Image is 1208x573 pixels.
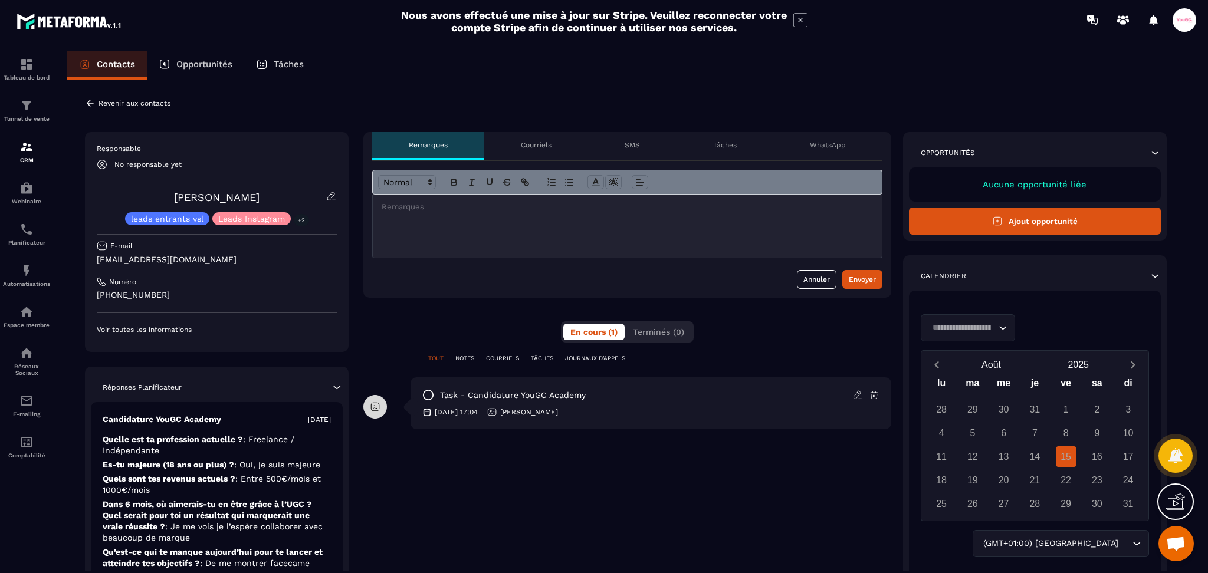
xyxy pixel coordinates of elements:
div: me [988,375,1019,396]
button: Open months overlay [948,354,1035,375]
p: [EMAIL_ADDRESS][DOMAIN_NAME] [97,254,337,265]
p: task - Candidature YouGC Academy [440,390,586,401]
button: Ajout opportunité [909,208,1161,235]
div: 11 [931,446,952,467]
p: Opportunités [176,59,232,70]
div: 7 [1025,423,1045,443]
p: [PHONE_NUMBER] [97,289,337,301]
div: di [1112,375,1144,396]
p: No responsable yet [114,160,182,169]
a: accountantaccountantComptabilité [3,426,50,467]
img: scheduler [19,222,34,236]
div: 4 [931,423,952,443]
p: Webinaire [3,198,50,205]
a: emailemailE-mailing [3,385,50,426]
p: leads entrants vsl [131,215,203,223]
div: 20 [993,470,1014,490]
div: 30 [993,399,1014,420]
span: : De me montrer facecame [200,558,310,568]
p: [PERSON_NAME] [500,407,558,417]
a: Opportunités [147,51,244,80]
p: Quels sont tes revenus actuels ? [103,473,331,496]
div: 5 [962,423,983,443]
div: 28 [931,399,952,420]
div: 31 [1025,399,1045,420]
div: 24 [1118,470,1138,490]
div: Search for option [921,314,1015,341]
span: (GMT+01:00) [GEOGRAPHIC_DATA] [980,537,1121,550]
div: 23 [1086,470,1107,490]
div: 13 [993,446,1014,467]
a: automationsautomationsAutomatisations [3,255,50,296]
p: Tâches [713,140,737,150]
div: Envoyer [849,274,876,285]
div: 29 [1056,493,1076,514]
p: WhatsApp [810,140,846,150]
button: En cours (1) [563,324,625,340]
button: Previous month [926,357,948,373]
div: 26 [962,493,983,514]
button: Terminés (0) [626,324,691,340]
p: Planificateur [3,239,50,246]
a: Tâches [244,51,316,80]
div: 22 [1056,470,1076,490]
div: ve [1051,375,1082,396]
img: automations [19,181,34,195]
a: formationformationTableau de bord [3,48,50,90]
button: Open years overlay [1035,354,1122,375]
p: Tâches [274,59,304,70]
div: 12 [962,446,983,467]
h2: Nous avons effectué une mise à jour sur Stripe. Veuillez reconnecter votre compte Stripe afin de ... [401,9,787,34]
div: 10 [1118,423,1138,443]
p: CRM [3,157,50,163]
button: Annuler [797,270,836,289]
p: [DATE] 17:04 [435,407,478,417]
div: je [1019,375,1051,396]
div: 6 [993,423,1014,443]
div: 25 [931,493,952,514]
p: Aucune opportunité liée [921,179,1149,190]
p: Dans 6 mois, où aimerais-tu en être grâce à l’UGC ? Quel serait pour toi un résultat qui marquera... [103,499,331,544]
p: +2 [294,214,309,226]
img: email [19,394,34,408]
p: Voir toutes les informations [97,325,337,334]
button: Envoyer [842,270,882,289]
div: 16 [1086,446,1107,467]
div: 15 [1056,446,1076,467]
img: logo [17,11,123,32]
div: 9 [1086,423,1107,443]
p: Revenir aux contacts [99,99,170,107]
div: 31 [1118,493,1138,514]
p: TOUT [428,354,444,363]
span: : Oui, je suis majeure [234,460,320,469]
img: formation [19,98,34,113]
p: Tableau de bord [3,74,50,81]
img: social-network [19,346,34,360]
span: : Je me vois je l’espère collaborer avec beaucoup de marque [103,522,323,542]
p: [DATE] [308,415,331,424]
p: Réseaux Sociaux [3,363,50,376]
button: Next month [1122,357,1144,373]
p: Automatisations [3,281,50,287]
div: 1 [1056,399,1076,420]
p: Courriels [521,140,552,150]
div: 27 [993,493,1014,514]
p: Quelle est ta profession actuelle ? [103,434,331,456]
a: [PERSON_NAME] [174,191,260,203]
p: Tunnel de vente [3,116,50,122]
img: accountant [19,435,34,449]
p: Espace membre [3,322,50,328]
p: Réponses Planificateur [103,383,182,392]
p: Es-tu majeure (18 ans ou plus) ? [103,459,331,470]
div: ma [957,375,989,396]
p: Qu’est-ce qui te manque aujourd’hui pour te lancer et atteindre tes objectifs ? [103,546,331,569]
img: automations [19,305,34,319]
a: Contacts [67,51,147,80]
p: Comptabilité [3,452,50,459]
div: 17 [1118,446,1138,467]
input: Search for option [928,321,996,334]
div: 29 [962,399,983,420]
a: social-networksocial-networkRéseaux Sociaux [3,337,50,385]
span: En cours (1) [570,327,618,337]
img: automations [19,264,34,278]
